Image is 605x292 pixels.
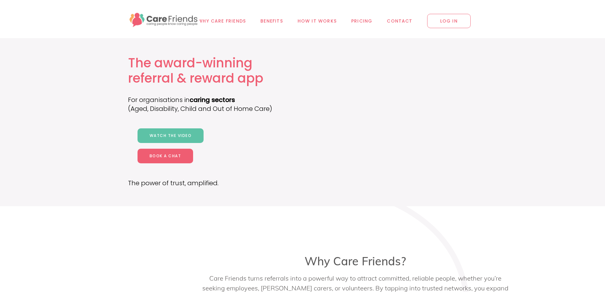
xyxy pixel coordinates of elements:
span: Watch the video [150,133,192,138]
a: Book a chat [138,149,193,163]
p: The power of trust, amplified. [128,179,287,187]
span: Why Care Friends [198,17,246,25]
a: Watch the video [138,128,204,143]
span: How it works [298,17,337,25]
b: caring sectors [190,95,235,104]
span: Contact [387,17,412,25]
span: Pricing [351,17,372,25]
h1: The award-winning referral & reward app [128,56,287,86]
p: For organisations in [128,95,287,104]
span: Benefits [260,17,283,25]
p: (Aged, Disability, Child and Out of Home Care) [128,104,287,113]
h3: Why Care Friends? [202,254,509,268]
span: Book a chat [150,153,181,159]
span: LOG IN [427,14,471,28]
